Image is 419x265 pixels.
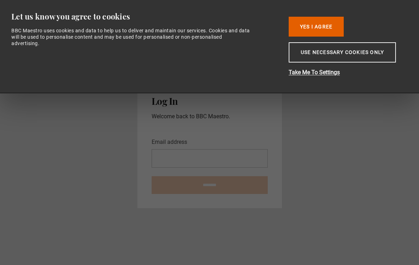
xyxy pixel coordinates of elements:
[289,68,402,77] button: Take Me To Settings
[289,17,344,37] button: Yes I Agree
[11,11,278,22] div: Let us know you agree to cookies
[152,138,187,146] label: Email address
[152,96,268,107] h2: Log In
[289,42,396,63] button: Use necessary cookies only
[152,112,268,121] p: Welcome back to BBC Maestro.
[11,27,251,47] div: BBC Maestro uses cookies and data to help us to deliver and maintain our services. Cookies and da...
